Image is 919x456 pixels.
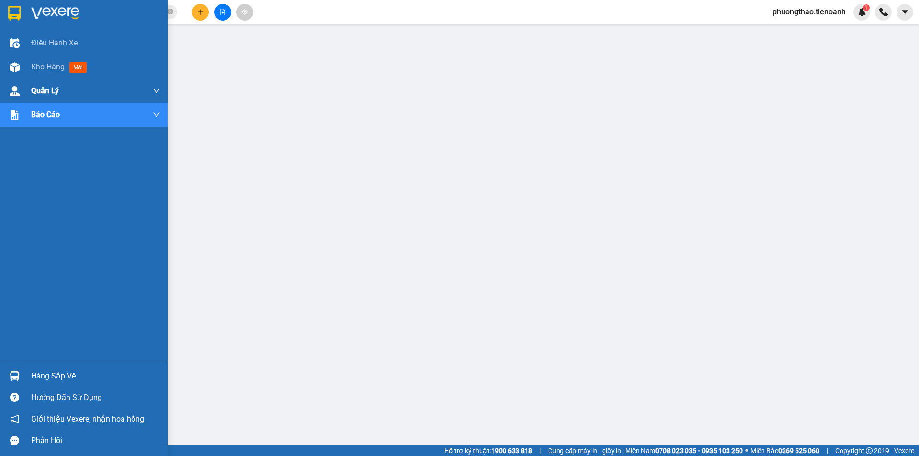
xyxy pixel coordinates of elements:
span: aim [241,9,248,15]
span: file-add [219,9,226,15]
span: Cung cấp máy in - giấy in: [548,445,623,456]
button: aim [236,4,253,21]
span: mới [69,62,87,73]
span: ⚪️ [745,449,748,453]
img: warehouse-icon [10,371,20,381]
sup: 1 [863,4,870,11]
span: | [539,445,541,456]
img: solution-icon [10,110,20,120]
span: plus [197,9,204,15]
span: close-circle [168,8,173,17]
span: caret-down [901,8,909,16]
span: | [827,445,828,456]
span: Báo cáo [31,109,60,121]
img: logo-vxr [8,6,21,21]
strong: 1900 633 818 [491,447,532,455]
img: warehouse-icon [10,62,20,72]
img: warehouse-icon [10,86,20,96]
span: Kho hàng [31,62,65,71]
span: 1 [864,4,868,11]
strong: 0708 023 035 - 0935 103 250 [655,447,743,455]
button: caret-down [897,4,913,21]
span: Giới thiệu Vexere, nhận hoa hồng [31,413,144,425]
div: Hàng sắp về [31,369,160,383]
button: plus [192,4,209,21]
div: Hướng dẫn sử dụng [31,390,160,405]
span: Miền Nam [625,445,743,456]
span: notification [10,414,19,423]
span: Miền Bắc [751,445,819,456]
span: Hỗ trợ kỹ thuật: [444,445,532,456]
span: Quản Lý [31,85,59,97]
span: phuongthao.tienoanh [765,6,853,18]
span: close-circle [168,9,173,14]
span: message [10,436,19,445]
strong: 0369 525 060 [778,447,819,455]
img: phone-icon [879,8,888,16]
div: Phản hồi [31,434,160,448]
span: down [153,87,160,95]
img: icon-new-feature [858,8,866,16]
span: question-circle [10,393,19,402]
img: warehouse-icon [10,38,20,48]
span: Điều hành xe [31,37,78,49]
span: copyright [866,447,873,454]
span: down [153,111,160,119]
button: file-add [214,4,231,21]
